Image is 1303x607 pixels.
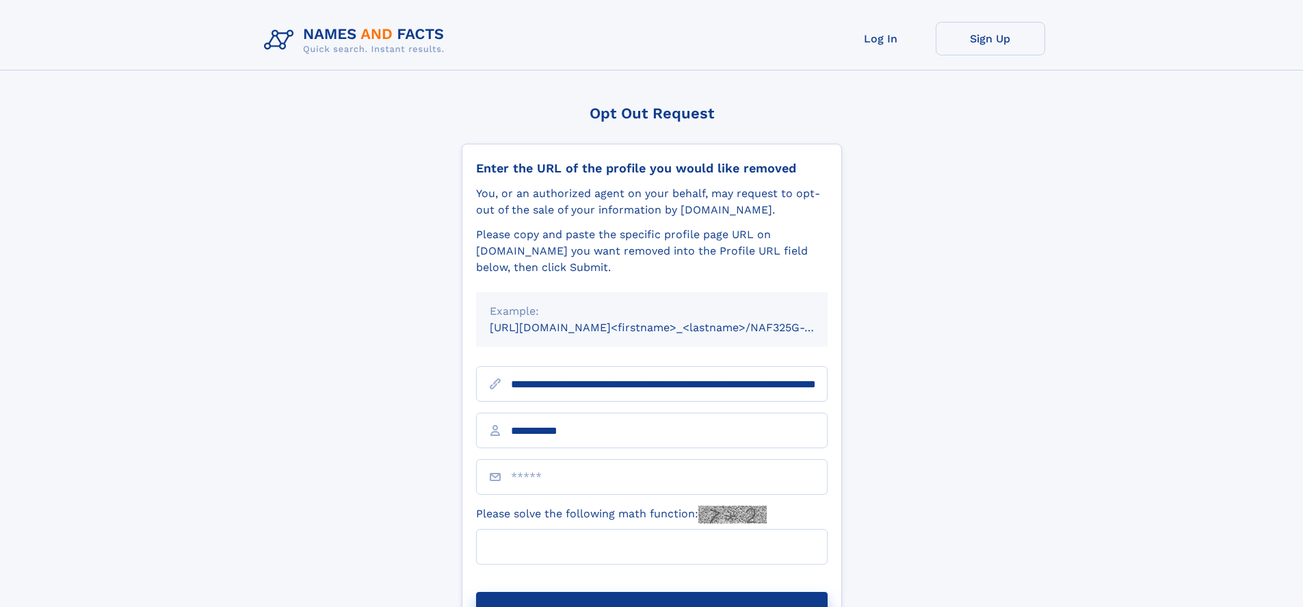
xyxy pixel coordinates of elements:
div: Opt Out Request [462,105,842,122]
div: Please copy and paste the specific profile page URL on [DOMAIN_NAME] you want removed into the Pr... [476,227,828,276]
div: Enter the URL of the profile you would like removed [476,161,828,176]
a: Sign Up [936,22,1045,55]
small: [URL][DOMAIN_NAME]<firstname>_<lastname>/NAF325G-xxxxxxxx [490,321,854,334]
a: Log In [826,22,936,55]
img: Logo Names and Facts [259,22,456,59]
div: You, or an authorized agent on your behalf, may request to opt-out of the sale of your informatio... [476,185,828,218]
div: Example: [490,303,814,320]
label: Please solve the following math function: [476,506,767,524]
